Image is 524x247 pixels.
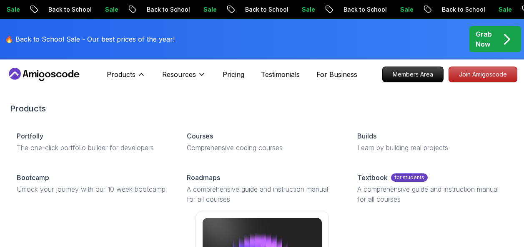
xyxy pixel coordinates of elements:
p: A comprehensive guide and instruction manual for all courses [357,184,507,204]
a: RoadmapsA comprehensive guide and instruction manual for all courses [180,166,343,211]
a: Join Amigoscode [449,67,517,82]
p: Sale [152,5,178,14]
p: Back to School [95,5,152,14]
p: Sale [348,5,375,14]
p: for students [391,173,428,182]
p: Portfolly [17,131,43,141]
h2: Products [10,103,514,114]
a: For Business [316,69,357,79]
a: BuildsLearn by building real projects [351,124,514,159]
p: Comprehensive coding courses [187,143,337,153]
p: Join Amigoscode [449,67,517,82]
a: Textbookfor studentsA comprehensive guide and instruction manual for all courses [351,166,514,211]
p: Builds [357,131,376,141]
p: Grab Now [476,29,492,49]
p: Learn by building real projects [357,143,507,153]
p: Unlock your journey with our 10 week bootcamp [17,184,167,194]
p: Products [107,69,135,79]
a: CoursesComprehensive coding courses [180,124,343,159]
a: Members Area [382,67,444,82]
a: Testimonials [261,69,300,79]
p: Roadmaps [187,173,220,183]
a: PortfollyThe one-click portfolio builder for developers [10,124,173,159]
p: Resources [162,69,196,79]
p: Back to School [292,5,348,14]
button: Products [107,69,145,86]
p: The one-click portfolio builder for developers [17,143,167,153]
p: Sale [250,5,277,14]
p: Textbook [357,173,388,183]
p: A comprehensive guide and instruction manual for all courses [187,184,337,204]
a: BootcampUnlock your journey with our 10 week bootcamp [10,166,173,201]
p: Sale [447,5,474,14]
button: Resources [162,69,206,86]
a: Pricing [223,69,244,79]
p: Back to School [193,5,250,14]
p: Back to School [390,5,447,14]
p: 🔥 Back to School Sale - Our best prices of the year! [5,34,175,44]
p: Sale [53,5,80,14]
p: Courses [187,131,213,141]
p: Bootcamp [17,173,49,183]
